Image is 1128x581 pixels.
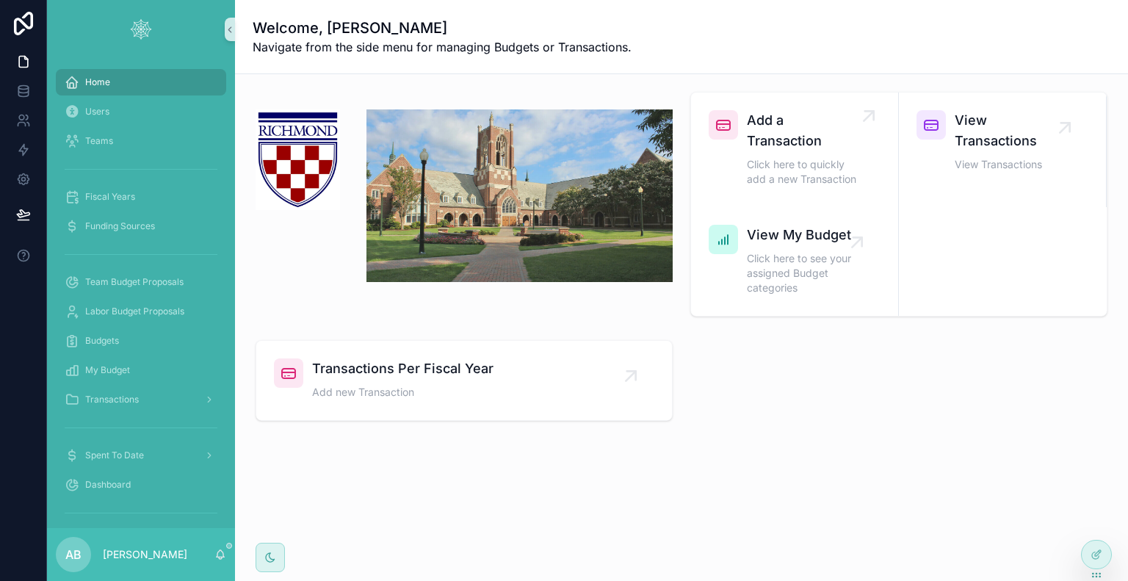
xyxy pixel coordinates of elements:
span: Budgets [85,335,119,347]
span: Home [85,76,110,88]
img: 27250-Richmond_2.jpg [366,109,673,282]
a: Budgets [56,328,226,354]
a: Home [56,69,226,95]
img: App logo [129,18,153,41]
p: [PERSON_NAME] [103,547,187,562]
img: 27248-Richmond-Logo.jpg [256,109,340,210]
a: My Budget [56,357,226,383]
span: Teams [85,135,113,147]
a: Teams [56,128,226,154]
span: Labor Budget Proposals [85,306,184,317]
span: Add a Transaction [747,110,857,151]
a: Add a TransactionClick here to quickly add a new Transaction [691,93,899,207]
a: Labor Budget Proposals [56,298,226,325]
span: Spent To Date [85,450,144,461]
span: Click here to quickly add a new Transaction [747,157,857,187]
span: View My Budget [747,225,857,245]
a: View My BudgetClick here to see your assigned Budget categories [691,207,899,316]
span: Click here to see your assigned Budget categories [747,251,857,295]
span: Users [85,106,109,118]
a: Transactions Per Fiscal YearAdd new Transaction [256,341,672,420]
a: Team Budget Proposals [56,269,226,295]
a: View TransactionsView Transactions [899,93,1107,207]
span: Team Budget Proposals [85,276,184,288]
span: Fiscal Years [85,191,135,203]
span: My Budget [85,364,130,376]
a: Dashboard [56,472,226,498]
span: Funding Sources [85,220,155,232]
span: Transactions [85,394,139,405]
span: Navigate from the side menu for managing Budgets or Transactions. [253,38,632,56]
a: Users [56,98,226,125]
span: View Transactions [955,110,1065,151]
a: Spent To Date [56,442,226,469]
span: View Transactions [955,157,1065,172]
h1: Welcome, [PERSON_NAME] [253,18,632,38]
span: Dashboard [85,479,131,491]
span: AB [65,546,82,563]
span: Transactions Per Fiscal Year [312,358,493,379]
span: Add new Transaction [312,385,493,400]
a: Fiscal Years [56,184,226,210]
a: Funding Sources [56,213,226,239]
div: scrollable content [47,59,235,528]
a: Transactions [56,386,226,413]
